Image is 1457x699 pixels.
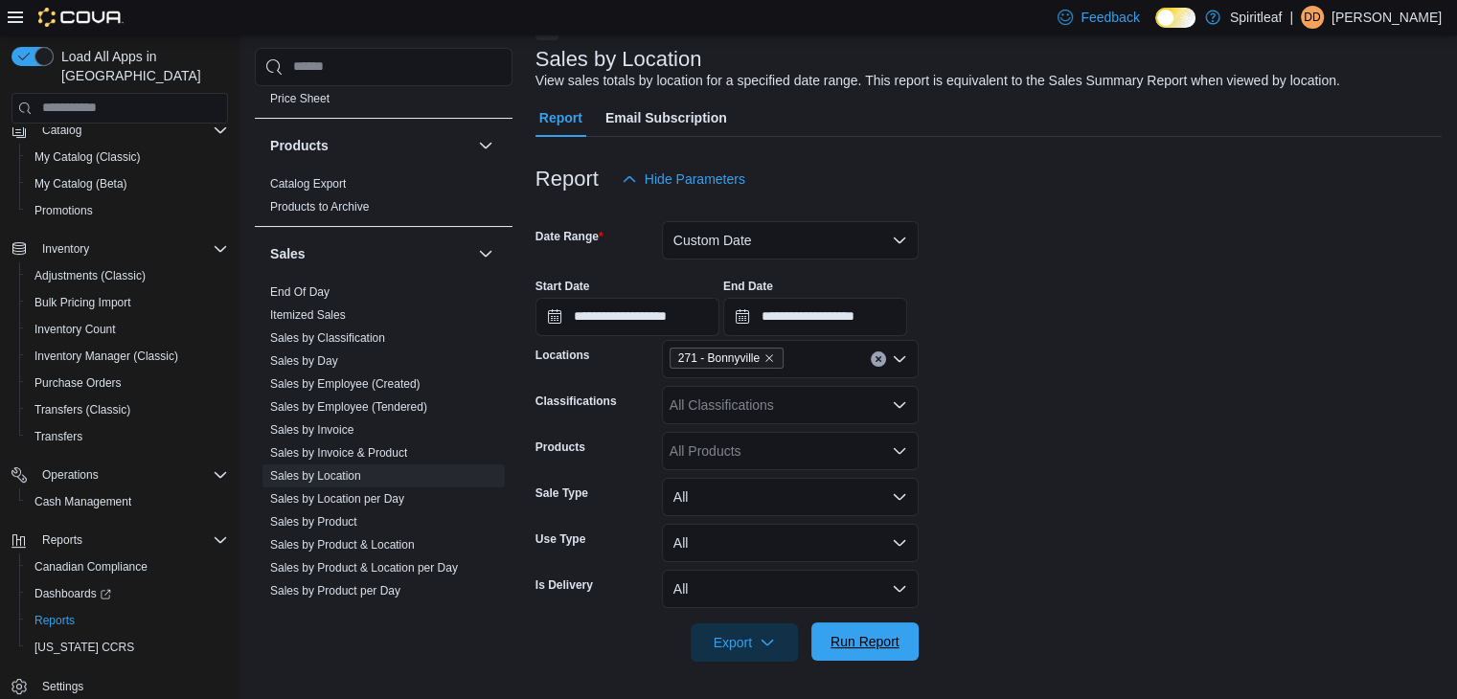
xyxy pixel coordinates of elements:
[270,199,369,214] span: Products to Archive
[4,462,236,488] button: Operations
[535,440,585,455] label: Products
[270,92,330,105] a: Price Sheet
[270,400,427,414] a: Sales by Employee (Tendered)
[270,584,400,598] a: Sales by Product per Day
[270,583,400,598] span: Sales by Product per Day
[34,529,228,552] span: Reports
[27,318,228,341] span: Inventory Count
[270,308,346,322] a: Itemized Sales
[1081,8,1139,27] span: Feedback
[535,577,593,593] label: Is Delivery
[474,242,497,265] button: Sales
[34,463,106,486] button: Operations
[871,351,886,367] button: Clear input
[270,492,404,506] a: Sales by Location per Day
[270,446,407,460] a: Sales by Invoice & Product
[27,425,90,448] a: Transfers
[19,580,236,607] a: Dashboards
[270,244,306,263] h3: Sales
[539,99,582,137] span: Report
[1301,6,1324,29] div: Donna D
[270,136,470,155] button: Products
[19,370,236,396] button: Purchase Orders
[27,345,228,368] span: Inventory Manager (Classic)
[691,623,798,662] button: Export
[34,237,228,260] span: Inventory
[605,99,727,137] span: Email Subscription
[27,490,228,513] span: Cash Management
[645,169,745,189] span: Hide Parameters
[34,402,130,417] span: Transfers (Classic)
[831,632,899,651] span: Run Report
[27,146,228,169] span: My Catalog (Classic)
[27,425,228,448] span: Transfers
[1304,6,1320,29] span: DD
[723,298,907,336] input: Press the down key to open a popover containing a calendar.
[27,146,148,169] a: My Catalog (Classic)
[27,345,186,368] a: Inventory Manager (Classic)
[34,237,97,260] button: Inventory
[535,48,702,71] h3: Sales by Location
[270,285,330,299] a: End Of Day
[4,117,236,144] button: Catalog
[19,316,236,343] button: Inventory Count
[270,200,369,214] a: Products to Archive
[270,307,346,323] span: Itemized Sales
[270,176,346,192] span: Catalog Export
[19,488,236,515] button: Cash Management
[34,463,228,486] span: Operations
[1230,6,1282,29] p: Spiritleaf
[27,555,155,578] a: Canadian Compliance
[270,491,404,507] span: Sales by Location per Day
[27,264,228,287] span: Adjustments (Classic)
[270,136,329,155] h3: Products
[19,423,236,450] button: Transfers
[1289,6,1293,29] p: |
[662,570,919,608] button: All
[19,144,236,170] button: My Catalog (Classic)
[4,236,236,262] button: Inventory
[270,538,415,552] a: Sales by Product & Location
[34,119,228,142] span: Catalog
[27,172,228,195] span: My Catalog (Beta)
[892,351,907,367] button: Open list of options
[19,607,236,634] button: Reports
[54,47,228,85] span: Load All Apps in [GEOGRAPHIC_DATA]
[270,515,357,529] a: Sales by Product
[42,532,82,548] span: Reports
[535,168,599,191] h3: Report
[19,289,236,316] button: Bulk Pricing Import
[19,634,236,661] button: [US_STATE] CCRS
[535,298,719,336] input: Press the down key to open a popover containing a calendar.
[270,244,470,263] button: Sales
[19,343,236,370] button: Inventory Manager (Classic)
[27,318,124,341] a: Inventory Count
[670,348,784,369] span: 271 - Bonnyville
[270,284,330,300] span: End Of Day
[27,609,228,632] span: Reports
[19,396,236,423] button: Transfers (Classic)
[662,524,919,562] button: All
[535,229,603,244] label: Date Range
[892,443,907,459] button: Open list of options
[270,514,357,530] span: Sales by Product
[34,675,91,698] a: Settings
[255,172,512,226] div: Products
[42,123,81,138] span: Catalog
[34,176,127,192] span: My Catalog (Beta)
[1155,28,1156,29] span: Dark Mode
[270,422,353,438] span: Sales by Invoice
[42,679,83,694] span: Settings
[34,375,122,391] span: Purchase Orders
[27,582,228,605] span: Dashboards
[535,531,585,547] label: Use Type
[34,559,148,575] span: Canadian Compliance
[27,398,228,421] span: Transfers (Classic)
[535,348,590,363] label: Locations
[27,264,153,287] a: Adjustments (Classic)
[27,172,135,195] a: My Catalog (Beta)
[34,586,111,601] span: Dashboards
[535,279,590,294] label: Start Date
[1155,8,1195,28] input: Dark Mode
[270,331,385,345] a: Sales by Classification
